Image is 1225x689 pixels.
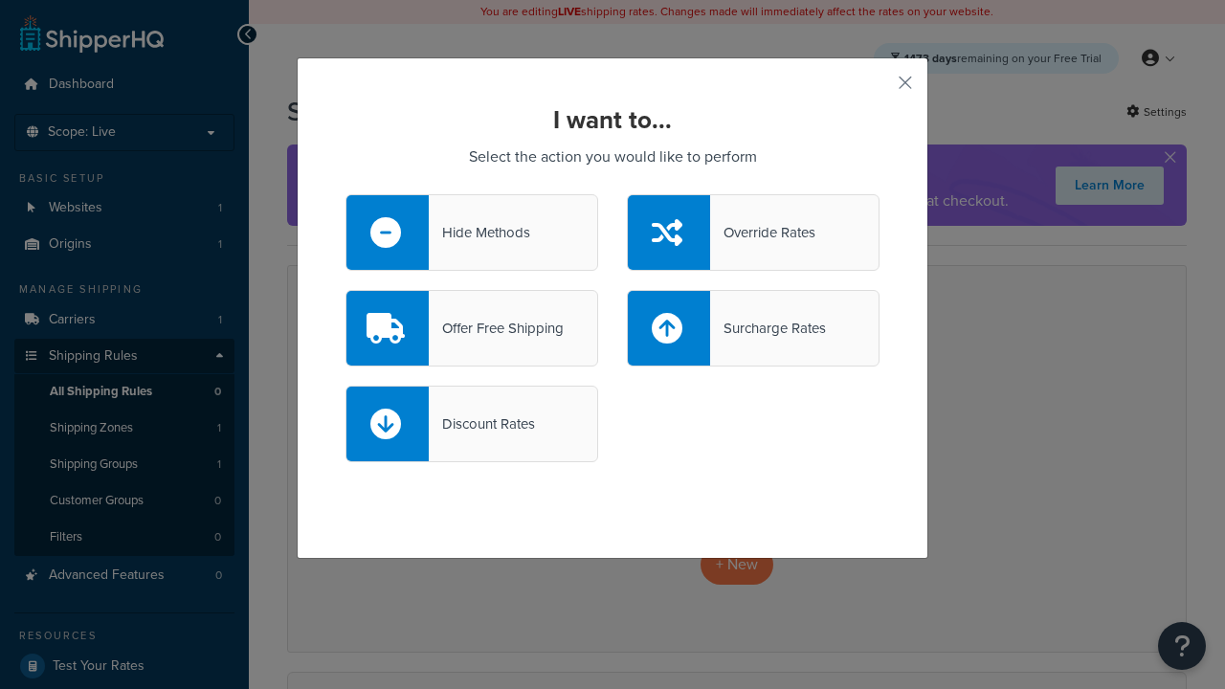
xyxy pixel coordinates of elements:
div: Surcharge Rates [710,315,826,342]
div: Discount Rates [429,411,535,437]
strong: I want to... [553,101,672,138]
div: Offer Free Shipping [429,315,564,342]
div: Override Rates [710,219,815,246]
div: Hide Methods [429,219,530,246]
p: Select the action you would like to perform [345,144,880,170]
